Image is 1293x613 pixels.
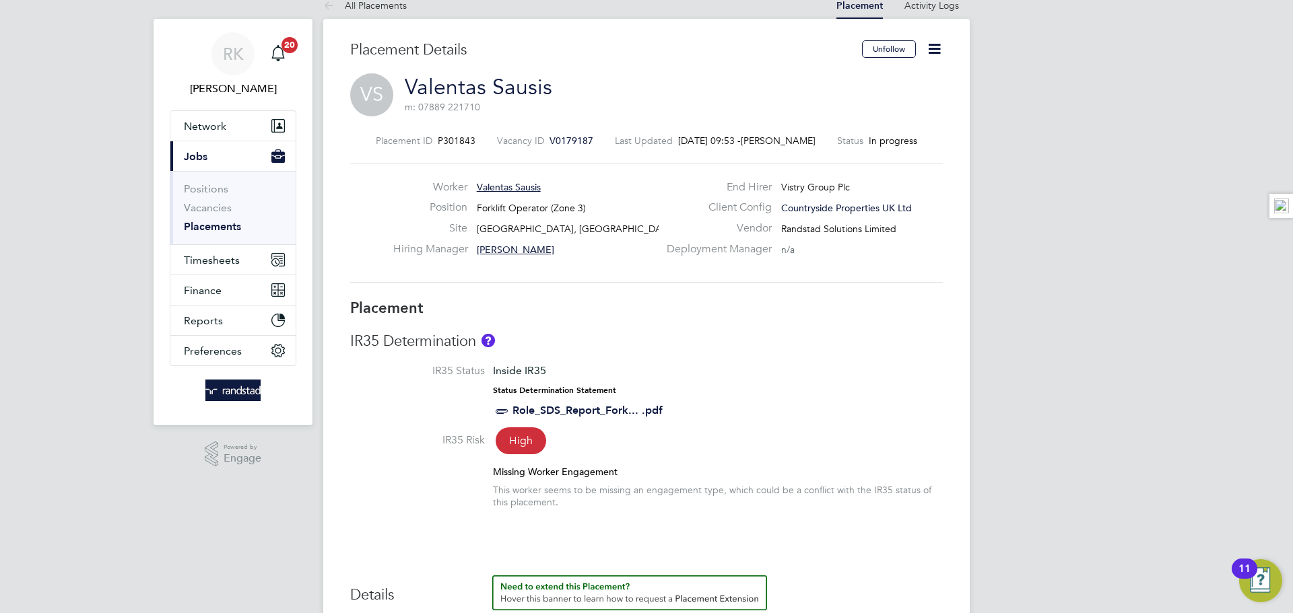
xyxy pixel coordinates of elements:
button: Timesheets [170,245,296,275]
button: Open Resource Center, 11 new notifications [1239,559,1282,602]
span: Jobs [184,150,207,163]
span: Timesheets [184,254,240,266]
button: Unfollow [862,40,916,58]
label: Site [393,221,467,236]
label: Vendor [659,221,772,236]
span: Valentas Sausis [477,181,541,193]
div: 11 [1238,569,1251,586]
button: Network [170,111,296,141]
label: Vacancy ID [497,135,544,147]
span: Network [184,120,226,133]
span: VS [350,73,393,116]
button: Jobs [170,141,296,171]
span: Countryside Properties UK Ltd [781,202,912,214]
a: RK[PERSON_NAME] [170,32,296,97]
span: Reports [184,314,223,327]
span: 20 [281,37,298,53]
a: Valentas Sausis [405,74,552,100]
h3: IR35 Determination [350,332,943,351]
span: n/a [781,244,795,256]
button: Reports [170,305,296,335]
span: [PERSON_NAME] [741,135,816,147]
label: Worker [393,180,467,194]
span: [DATE] 09:53 - [678,135,741,147]
label: Status [837,135,863,147]
label: Last Updated [615,135,673,147]
nav: Main navigation [154,19,312,425]
label: Client Config [659,201,772,215]
div: This worker seems to be missing an engagement type, which could be a conflict with the IR35 statu... [493,484,943,508]
a: Positions [184,182,228,195]
label: Deployment Manager [659,242,772,256]
span: Engage [224,453,261,464]
button: How to extend a Placement? [492,575,767,610]
a: Vacancies [184,201,232,214]
div: Missing Worker Engagement [493,466,943,478]
label: IR35 Risk [350,433,485,447]
span: High [496,427,546,454]
div: Jobs [170,171,296,244]
span: In progress [869,135,917,147]
span: P301843 [438,135,475,147]
span: Vistry Group Plc [781,181,850,193]
span: Randstad Solutions Limited [781,223,896,235]
span: Preferences [184,345,242,357]
span: [GEOGRAPHIC_DATA], [GEOGRAPHIC_DATA] [477,223,676,235]
a: Powered byEngage [205,441,262,467]
span: RK [223,45,244,63]
a: Role_SDS_Report_Fork... .pdf [512,404,663,417]
span: m: 07889 221710 [405,101,480,113]
strong: Status Determination Statement [493,386,616,395]
button: Finance [170,275,296,305]
h3: Details [350,575,943,605]
label: Placement ID [376,135,432,147]
b: Placement [350,299,424,317]
label: Position [393,201,467,215]
span: [PERSON_NAME] [477,244,554,256]
label: Hiring Manager [393,242,467,256]
span: Forklift Operator (Zone 3) [477,202,586,214]
span: Inside IR35 [493,364,546,377]
a: Placements [184,220,241,233]
label: IR35 Status [350,364,485,378]
span: Finance [184,284,222,297]
a: 20 [265,32,292,75]
label: End Hirer [659,180,772,194]
span: Powered by [224,441,261,453]
h3: Placement Details [350,40,852,60]
img: randstad-logo-retina.png [205,380,261,401]
span: Russell Kerley [170,81,296,97]
button: Preferences [170,336,296,365]
a: Go to home page [170,380,296,401]
button: About IR35 [482,334,495,347]
span: V0179187 [550,135,593,147]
